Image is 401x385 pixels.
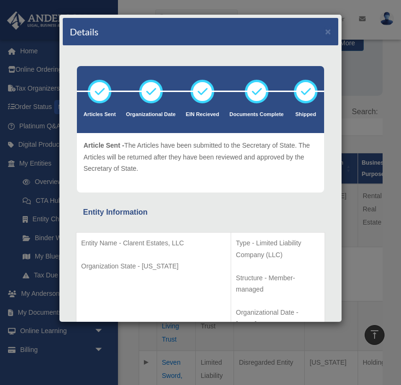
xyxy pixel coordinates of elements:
[126,110,175,119] p: Organizational Date
[84,142,124,149] span: Article Sent -
[236,237,320,260] p: Type - Limited Liability Company (LLC)
[325,26,331,36] button: ×
[81,260,226,272] p: Organization State - [US_STATE]
[186,110,219,119] p: EIN Recieved
[229,110,284,119] p: Documents Complete
[84,110,116,119] p: Articles Sent
[294,110,317,119] p: Shipped
[236,307,320,330] p: Organizational Date - [DATE]
[81,237,226,249] p: Entity Name - Clarent Estates, LLC
[84,140,317,175] p: The Articles have been submitted to the Secretary of State. The Articles will be returned after t...
[70,25,99,38] h4: Details
[236,272,320,295] p: Structure - Member-managed
[83,206,318,219] div: Entity Information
